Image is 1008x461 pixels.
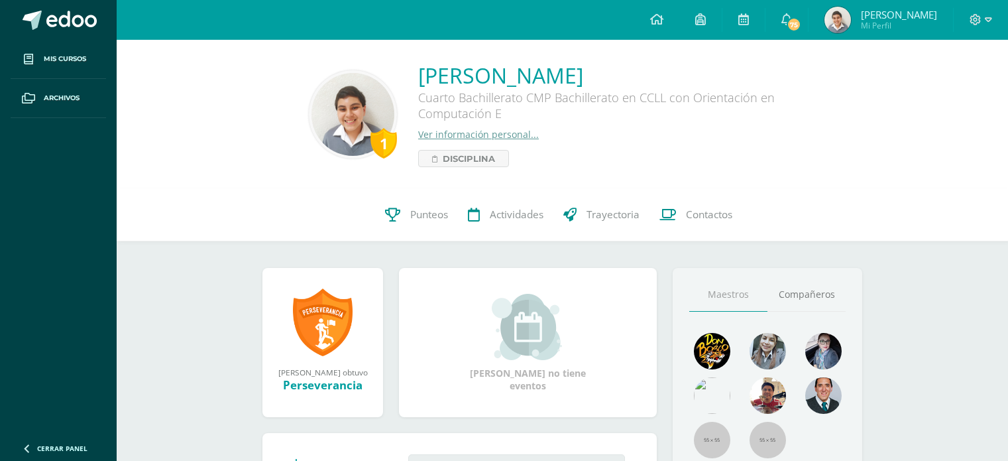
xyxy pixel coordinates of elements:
a: Contactos [649,188,742,241]
span: [PERSON_NAME] [861,8,937,21]
span: Disciplina [443,151,495,166]
div: [PERSON_NAME] no tiene eventos [462,294,594,392]
a: Mis cursos [11,40,106,79]
img: d46d8bd4d630996bd9b4accd38ed0a88.png [311,73,394,156]
span: Trayectoria [587,208,640,222]
span: Mis cursos [44,54,86,64]
a: Compañeros [767,278,846,312]
img: b8baad08a0802a54ee139394226d2cf3.png [805,333,842,369]
img: eec80b72a0218df6e1b0c014193c2b59.png [805,377,842,414]
img: 55x55 [750,422,786,458]
img: 11152eb22ca3048aebc25a5ecf6973a7.png [750,377,786,414]
a: Actividades [458,188,553,241]
img: b199e7968608c66cfc586761369a6d6b.png [824,7,851,33]
a: [PERSON_NAME] [418,61,816,90]
span: Contactos [686,208,732,222]
a: Trayectoria [553,188,649,241]
a: Maestros [689,278,767,312]
img: 55x55 [694,422,730,458]
img: 45bd7986b8947ad7e5894cbc9b781108.png [750,333,786,369]
span: Actividades [490,208,543,222]
a: Archivos [11,79,106,118]
img: c25c8a4a46aeab7e345bf0f34826bacf.png [694,377,730,414]
span: Mi Perfil [861,20,937,31]
div: Cuarto Bachillerato CMP Bachillerato en CCLL con Orientación en Computación E [418,90,816,128]
img: 29fc2a48271e3f3676cb2cb292ff2552.png [694,333,730,369]
a: Punteos [375,188,458,241]
span: Archivos [44,93,80,103]
a: Disciplina [418,150,509,167]
div: 1 [370,128,397,159]
span: Cerrar panel [37,444,87,453]
div: [PERSON_NAME] obtuvo [276,367,370,377]
span: Punteos [410,208,448,222]
img: event_small.png [492,294,564,360]
span: 75 [787,17,801,32]
a: Ver información personal... [418,128,539,141]
div: Perseverancia [276,377,370,393]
